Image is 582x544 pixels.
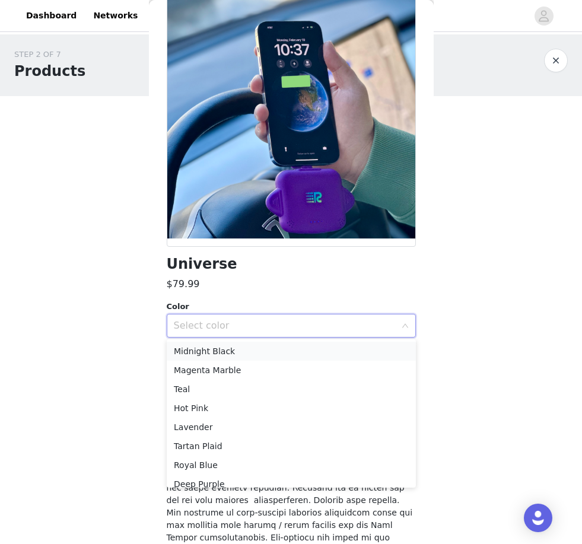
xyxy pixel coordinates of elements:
a: Networks [86,2,145,29]
h1: Universe [167,256,237,272]
li: Deep Purple [167,475,416,494]
div: STEP 2 OF 7 [14,49,85,61]
h3: $79.99 [167,277,200,291]
i: icon: down [402,322,409,330]
a: Dashboard [19,2,84,29]
li: Lavender [167,418,416,437]
li: Royal Blue [167,456,416,475]
li: Magenta Marble [167,361,416,380]
h1: Products [14,61,85,82]
div: avatar [538,7,549,26]
div: Color [167,301,416,313]
li: Tartan Plaid [167,437,416,456]
li: Midnight Black [167,342,416,361]
div: Open Intercom Messenger [524,504,552,532]
div: Select color [174,320,396,332]
li: Hot Pink [167,399,416,418]
li: Teal [167,380,416,399]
